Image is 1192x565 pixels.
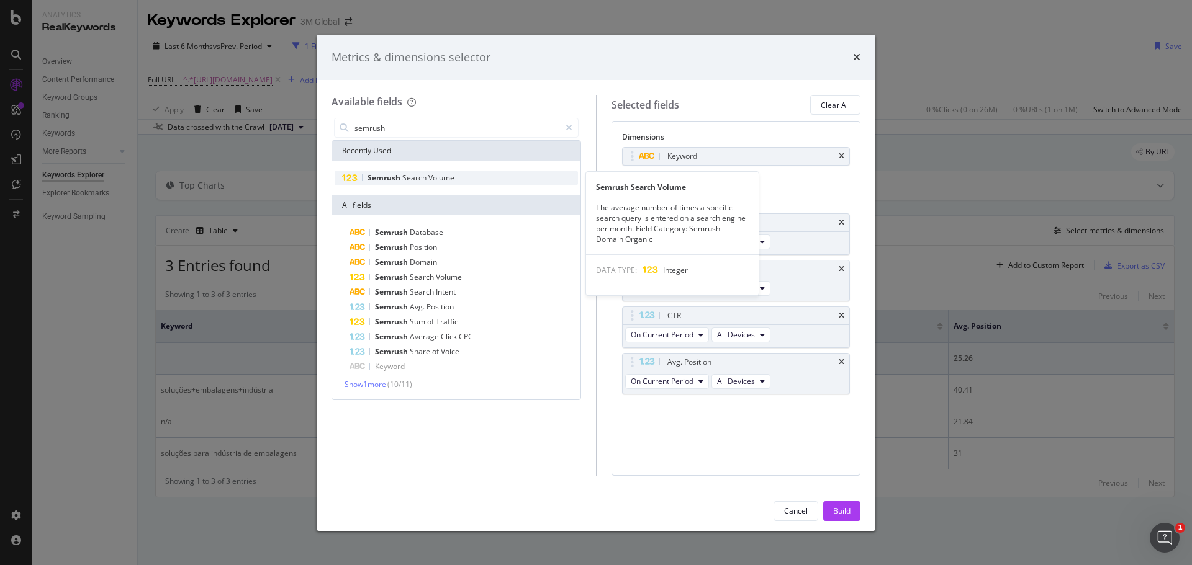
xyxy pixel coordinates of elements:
[711,327,770,342] button: All Devices
[810,95,860,115] button: Clear All
[428,172,454,183] span: Volume
[427,301,454,312] span: Position
[410,272,436,282] span: Search
[410,316,427,327] span: Sum
[441,331,459,342] span: Click
[332,95,402,109] div: Available fields
[1175,523,1185,533] span: 1
[375,257,410,267] span: Semrush
[596,265,637,275] span: DATA TYPE:
[622,306,851,348] div: CTRtimesOn Current PeriodAll Devices
[387,379,412,389] span: ( 10 / 11 )
[774,501,818,521] button: Cancel
[839,312,844,319] div: times
[823,501,860,521] button: Build
[375,361,405,371] span: Keyword
[839,219,844,226] div: times
[332,141,580,161] div: Recently Used
[667,309,681,322] div: CTR
[375,346,410,357] span: Semrush
[410,346,432,357] span: Share
[375,272,410,282] span: Semrush
[410,287,436,297] span: Search
[459,331,473,342] span: CPC
[839,153,844,160] div: times
[717,329,755,340] span: All Devices
[353,118,560,137] input: Search by field name
[375,242,410,252] span: Semrush
[839,358,844,366] div: times
[317,35,875,531] div: modal
[375,227,410,238] span: Semrush
[368,172,402,183] span: Semrush
[410,257,437,267] span: Domain
[375,301,410,312] span: Semrush
[631,376,693,386] span: On Current Period
[436,287,456,297] span: Intent
[410,301,427,312] span: Avg.
[612,98,679,112] div: Selected fields
[410,331,441,342] span: Average
[784,505,808,516] div: Cancel
[667,150,697,162] div: Keyword
[853,50,860,66] div: times
[441,346,459,357] span: Voice
[410,227,443,238] span: Database
[821,100,850,110] div: Clear All
[345,379,386,389] span: Show 1 more
[332,195,580,215] div: All fields
[625,327,709,342] button: On Current Period
[711,374,770,389] button: All Devices
[839,265,844,273] div: times
[410,242,437,252] span: Position
[586,202,759,245] div: The average number of times a specific search query is entered on a search engine per month. Fiel...
[717,376,755,386] span: All Devices
[375,331,410,342] span: Semrush
[622,131,851,147] div: Dimensions
[631,329,693,340] span: On Current Period
[667,356,711,368] div: Avg. Position
[625,374,709,389] button: On Current Period
[375,316,410,327] span: Semrush
[436,272,462,282] span: Volume
[586,182,759,192] div: Semrush Search Volume
[402,172,428,183] span: Search
[833,505,851,516] div: Build
[663,265,688,275] span: Integer
[436,316,458,327] span: Traffic
[1150,523,1180,553] iframe: Intercom live chat
[622,353,851,394] div: Avg. PositiontimesOn Current PeriodAll Devices
[622,147,851,166] div: Keywordtimes
[432,346,441,357] span: of
[427,316,436,327] span: of
[375,287,410,297] span: Semrush
[332,50,490,66] div: Metrics & dimensions selector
